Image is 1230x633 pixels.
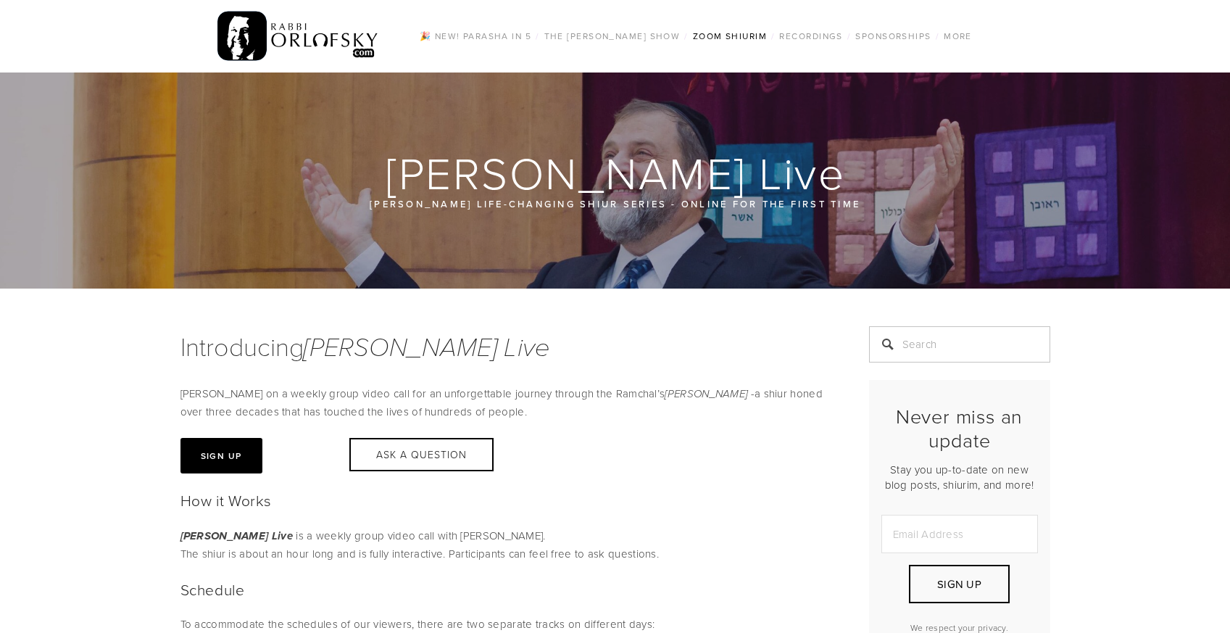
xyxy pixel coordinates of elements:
span: / [536,30,539,42]
h1: Introducing [180,326,833,368]
span: / [847,30,851,42]
input: Search [869,326,1050,363]
em: [PERSON_NAME] - [665,388,755,400]
a: Recordings [775,27,847,46]
a: Zoom Shiurim [689,27,771,46]
span: Sign Up [937,576,981,592]
a: 🎉 NEW! Parasha in 5 [415,27,536,46]
em: [PERSON_NAME] Live [180,530,293,543]
span: / [771,30,775,42]
img: RabbiOrlofsky.com [217,8,379,65]
button: Sign Up [909,565,1009,603]
a: More [939,27,976,46]
h2: Never miss an update [881,405,1038,452]
h1: [PERSON_NAME] Live [180,149,1052,196]
em: [PERSON_NAME] Live [304,333,550,363]
button: Ask a Question [349,438,494,471]
h2: How it Works [180,491,833,509]
p: is a weekly group video call with [PERSON_NAME]. The shiur is about an hour long and is fully int... [180,527,833,563]
input: Email Address [881,515,1038,553]
p: Stay you up-to-date on new blog posts, shiurim, and more! [881,462,1038,492]
span: / [684,30,688,42]
h2: Schedule [180,580,833,598]
p: [PERSON_NAME] life-changing shiur series - online for the first time [267,196,963,212]
a: Sponsorships [851,27,935,46]
a: The [PERSON_NAME] Show [540,27,685,46]
button: Sign Up [180,438,262,473]
p: [PERSON_NAME] on a weekly group video call for an unforgettable journey through the Ramchal’s a s... [180,385,833,421]
span: / [936,30,939,42]
p: To accommodate the schedules of our viewers, there are two separate tracks on different days: [180,616,833,633]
